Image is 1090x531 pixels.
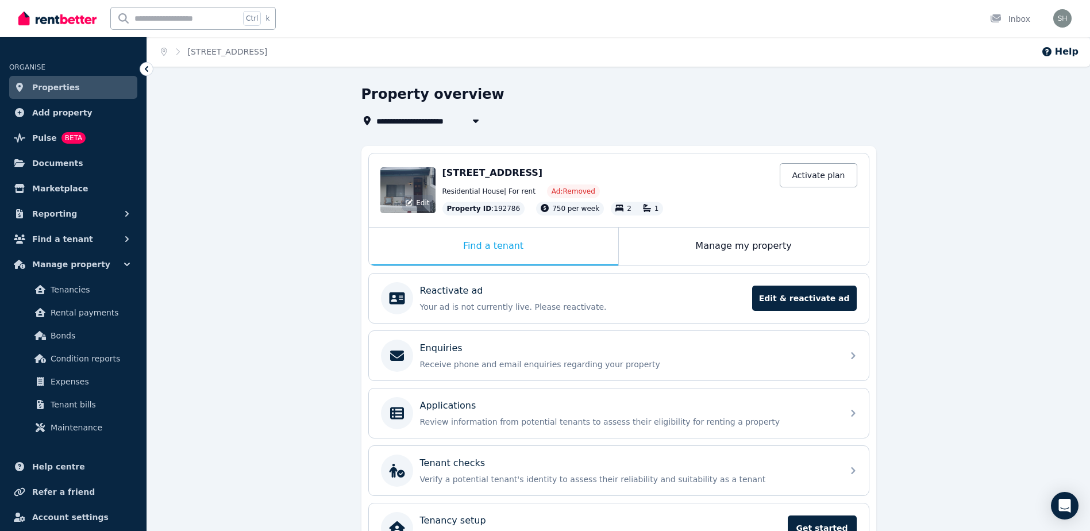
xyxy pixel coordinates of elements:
a: PulseBETA [9,126,137,149]
span: Condition reports [51,352,128,365]
button: Find a tenant [9,228,137,251]
a: Refer a friend [9,480,137,503]
span: Edit & reactivate ad [752,286,857,311]
div: Inbox [990,13,1030,25]
a: Documents [9,152,137,175]
a: [STREET_ADDRESS] [188,47,268,56]
span: Marketplace [32,182,88,195]
h1: Property overview [361,85,504,103]
a: Marketplace [9,177,137,200]
div: Manage my property [619,228,869,265]
span: k [265,14,269,23]
a: Tenant checksVerify a potential tenant's identity to assess their reliability and suitability as ... [369,446,869,495]
span: 2 [627,205,631,213]
button: Help [1041,45,1079,59]
button: Manage property [9,253,137,276]
div: : 192786 [442,202,525,216]
span: Reporting [32,207,77,221]
a: Tenancies [14,278,133,301]
p: Receive phone and email enquiries regarding your property [420,359,836,370]
a: Activate plan [780,163,857,187]
p: Tenancy setup [420,514,486,528]
p: Tenant checks [420,456,486,470]
span: Add property [32,106,93,120]
span: Pulse [32,131,57,145]
a: Reactivate adYour ad is not currently live. Please reactivate.Edit & reactivate ad [369,274,869,323]
p: Your ad is not currently live. Please reactivate. [420,301,745,313]
span: ORGANISE [9,63,45,71]
span: Tenant bills [51,398,128,411]
span: Residential House | For rent [442,187,536,196]
div: Open Intercom Messenger [1051,492,1079,520]
span: Refer a friend [32,485,95,499]
button: Reporting [9,202,137,225]
span: Account settings [32,510,109,524]
span: Find a tenant [32,232,93,246]
div: Find a tenant [369,228,618,265]
p: Applications [420,399,476,413]
a: Help centre [9,455,137,478]
a: ApplicationsReview information from potential tenants to assess their eligibility for renting a p... [369,388,869,438]
a: Properties [9,76,137,99]
nav: Breadcrumb [147,37,281,67]
span: Documents [32,156,83,170]
span: Help centre [32,460,85,474]
a: Bonds [14,324,133,347]
a: Account settings [9,506,137,529]
a: Add property [9,101,137,124]
span: Ctrl [243,11,261,26]
span: Property ID [447,204,492,213]
span: Rental payments [51,306,128,320]
a: Maintenance [14,416,133,439]
a: EnquiriesReceive phone and email enquiries regarding your property [369,331,869,380]
span: Ad: Removed [552,187,595,196]
span: Manage property [32,257,110,271]
span: Tenancies [51,283,128,297]
p: Review information from potential tenants to assess their eligibility for renting a property [420,416,836,428]
a: Rental payments [14,301,133,324]
img: RentBetter [18,10,97,27]
span: 750 per week [552,205,599,213]
span: Edit [416,198,429,207]
a: Condition reports [14,347,133,370]
span: BETA [61,132,86,144]
a: Tenant bills [14,393,133,416]
p: Enquiries [420,341,463,355]
span: Maintenance [51,421,128,434]
span: Bonds [51,329,128,343]
span: Properties [32,80,80,94]
a: Expenses [14,370,133,393]
span: Expenses [51,375,128,388]
p: Verify a potential tenant's identity to assess their reliability and suitability as a tenant [420,474,836,485]
p: Reactivate ad [420,284,483,298]
span: 1 [654,205,659,213]
span: [STREET_ADDRESS] [442,167,543,178]
img: Simon Hudson [1053,9,1072,28]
